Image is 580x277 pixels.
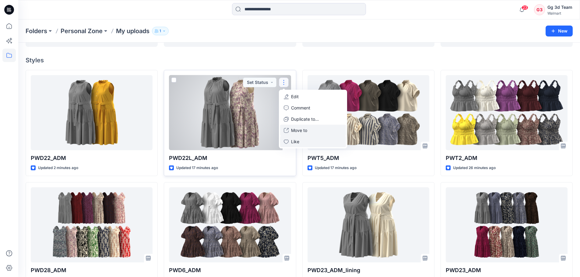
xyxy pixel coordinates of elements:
[38,165,78,171] p: Updated 2 minutes ago
[291,116,319,122] p: Duplicate to...
[291,105,310,111] p: Comment
[446,266,568,275] p: PWD23_ADM
[522,5,528,10] span: 23
[315,165,357,171] p: Updated 17 minutes ago
[547,4,572,11] div: Gg 3d Team
[169,187,291,262] a: PWD6_ADM
[152,27,169,35] button: 1
[26,27,47,35] a: Folders
[31,187,153,262] a: PWD28_ADM
[31,266,153,275] p: PWD28_ADM
[291,93,299,100] p: Edit
[61,27,103,35] a: Personal Zone
[169,75,291,150] a: PWD22L_ADM
[446,154,568,162] p: PWT2_ADM
[446,75,568,150] a: PWT2_ADM
[169,266,291,275] p: PWD6_ADM
[31,154,153,162] p: PWD22_ADM
[280,91,346,102] a: Edit
[534,4,545,15] div: G3
[291,138,299,145] p: Like
[547,11,572,16] div: Walmart
[546,26,573,36] button: New
[176,165,218,171] p: Updated 17 minutes ago
[169,154,291,162] p: PWD22L_ADM
[308,75,429,150] a: PWT5_ADM
[453,165,496,171] p: Updated 26 minutes ago
[446,187,568,262] a: PWD23_ADM
[308,154,429,162] p: PWT5_ADM
[308,266,429,275] p: PWD23_ADM_lining
[308,187,429,262] a: PWD23_ADM_lining
[116,27,149,35] p: My uploads
[31,75,153,150] a: PWD22_ADM
[291,127,307,133] p: Move to
[160,28,161,34] p: 1
[26,57,573,64] h4: Styles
